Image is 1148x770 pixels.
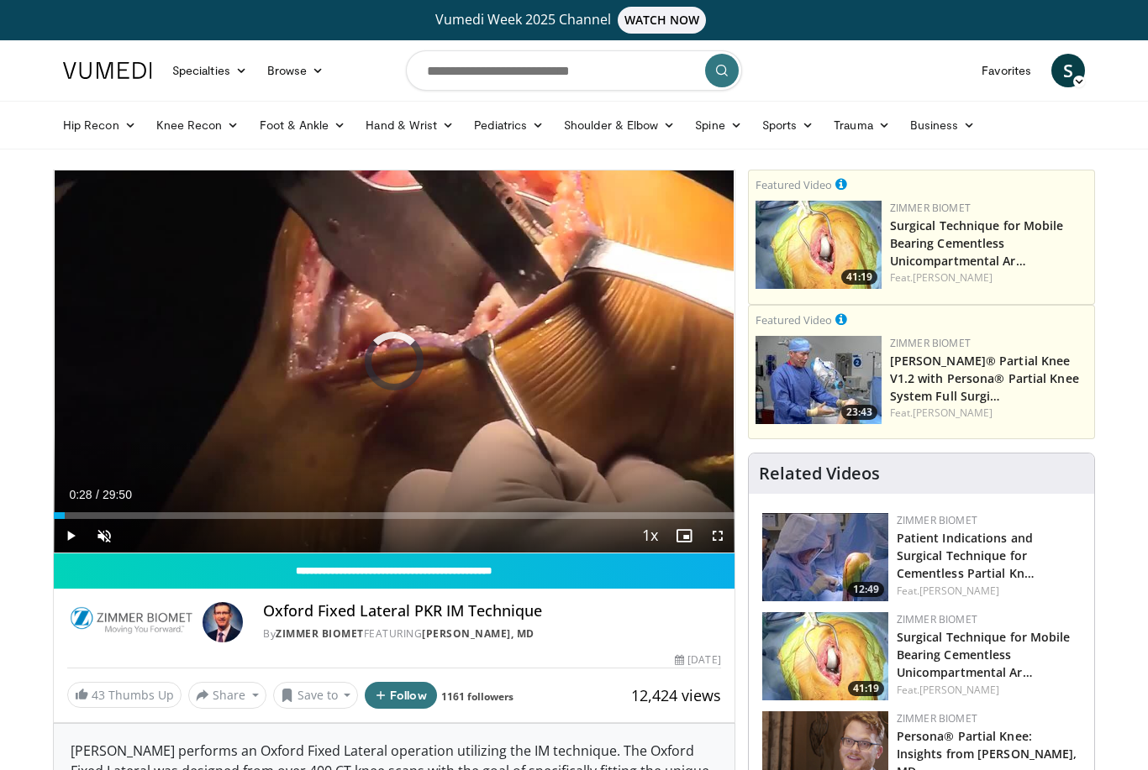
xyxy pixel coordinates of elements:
[756,336,882,424] a: 23:43
[848,582,884,597] span: 12:49
[87,519,121,553] button: Unmute
[92,687,105,703] span: 43
[67,682,182,708] a: 43 Thumbs Up
[824,108,900,142] a: Trauma
[897,612,977,626] a: Zimmer Biomet
[762,612,888,700] a: 41:19
[919,584,999,598] a: [PERSON_NAME]
[66,7,1082,34] a: Vumedi Week 2025 ChannelWATCH NOW
[1051,54,1085,87] a: S
[146,108,250,142] a: Knee Recon
[53,108,146,142] a: Hip Recon
[675,652,720,668] div: [DATE]
[890,217,1064,269] a: Surgical Technique for Mobile Bearing Cementless Unicompartmental Ar…
[554,108,685,142] a: Shoulder & Elbow
[103,488,132,501] span: 29:50
[756,201,882,289] img: e9ed289e-2b85-4599-8337-2e2b4fe0f32a.150x105_q85_crop-smart_upscale.jpg
[913,406,993,420] a: [PERSON_NAME]
[188,682,266,709] button: Share
[756,177,832,192] small: Featured Video
[276,626,364,641] a: Zimmer Biomet
[897,683,1081,698] div: Feat.
[365,682,437,709] button: Follow
[759,464,880,484] h4: Related Videos
[848,681,884,696] span: 41:19
[701,519,735,553] button: Fullscreen
[900,108,986,142] a: Business
[263,626,720,642] div: By FEATURING
[841,405,877,420] span: 23:43
[897,530,1035,581] a: Patient Indications and Surgical Technique for Cementless Partial Kn…
[890,406,1087,421] div: Feat.
[756,336,882,424] img: 99b1778f-d2b2-419a-8659-7269f4b428ba.150x105_q85_crop-smart_upscale.jpg
[355,108,464,142] a: Hand & Wrist
[162,54,257,87] a: Specialties
[762,612,888,700] img: e9ed289e-2b85-4599-8337-2e2b4fe0f32a.150x105_q85_crop-smart_upscale.jpg
[897,584,1081,599] div: Feat.
[890,353,1079,404] a: [PERSON_NAME]® Partial Knee V1.2 with Persona® Partial Knee System Full Surgi…
[762,513,888,601] a: 12:49
[263,602,720,621] h4: Oxford Fixed Lateral PKR IM Technique
[897,711,977,725] a: Zimmer Biomet
[890,270,1087,285] div: Feat.
[919,683,999,697] a: [PERSON_NAME]
[273,682,359,709] button: Save to
[96,488,99,501] span: /
[890,336,971,350] a: Zimmer Biomet
[464,108,554,142] a: Pediatrics
[897,513,977,527] a: Zimmer Biomet
[752,108,824,142] a: Sports
[756,201,882,289] a: 41:19
[203,602,243,642] img: Avatar
[685,108,751,142] a: Spine
[54,170,735,553] video-js: Video Player
[441,689,513,704] a: 1161 followers
[257,54,334,87] a: Browse
[618,7,707,34] span: WATCH NOW
[913,270,993,285] a: [PERSON_NAME]
[756,312,832,327] small: Featured Video
[972,54,1041,87] a: Favorites
[897,629,1071,680] a: Surgical Technique for Mobile Bearing Cementless Unicompartmental Ar…
[54,512,735,519] div: Progress Bar
[631,685,721,705] span: 12,424 views
[250,108,356,142] a: Foot & Ankle
[422,626,535,641] a: [PERSON_NAME], MD
[634,519,667,553] button: Playback Rate
[406,50,742,91] input: Search topics, interventions
[762,513,888,601] img: 2c28c705-9b27-4f8d-ae69-2594b16edd0d.150x105_q85_crop-smart_upscale.jpg
[841,270,877,285] span: 41:19
[67,602,196,642] img: Zimmer Biomet
[54,519,87,553] button: Play
[890,201,971,215] a: Zimmer Biomet
[63,62,152,79] img: VuMedi Logo
[69,488,92,501] span: 0:28
[667,519,701,553] button: Enable picture-in-picture mode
